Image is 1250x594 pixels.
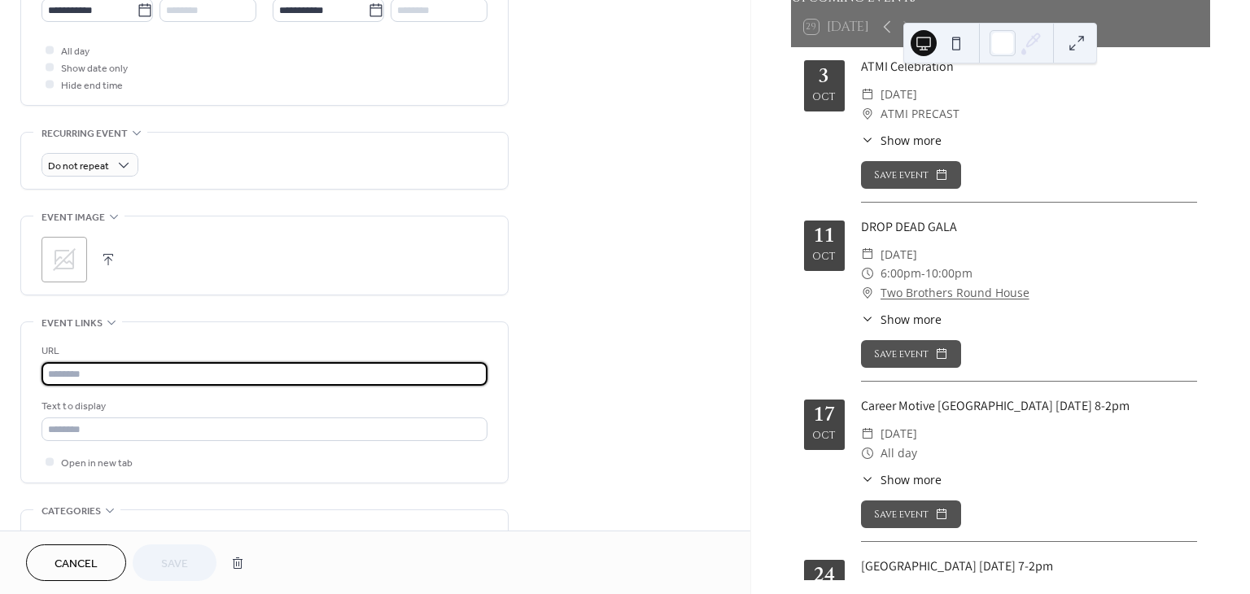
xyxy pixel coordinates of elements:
[921,264,925,283] span: -
[861,283,874,303] div: ​
[861,557,1197,576] div: [GEOGRAPHIC_DATA] [DATE] 7-2pm
[881,311,942,328] span: Show more
[42,503,101,520] span: Categories
[861,500,961,528] button: Save event
[861,161,961,189] button: Save event
[881,424,917,443] span: [DATE]
[42,343,484,360] div: URL
[48,157,109,176] span: Do not repeat
[861,443,874,463] div: ​
[881,245,917,264] span: [DATE]
[812,252,836,263] div: Oct
[861,104,874,124] div: ​
[861,85,874,104] div: ​
[819,69,829,90] div: 3
[61,60,128,77] span: Show date only
[861,340,961,368] button: Save event
[814,408,835,428] div: 17
[61,455,133,472] span: Open in new tab
[812,93,836,103] div: Oct
[881,85,917,104] span: [DATE]
[42,237,87,282] div: ;
[861,264,874,283] div: ​
[42,125,128,142] span: Recurring event
[861,132,874,149] div: ​
[861,245,874,264] div: ​
[861,424,874,443] div: ​
[881,471,942,488] span: Show more
[861,132,942,149] button: ​Show more
[61,43,90,60] span: All day
[881,104,959,124] span: ATMI PRECAST
[42,315,103,332] span: Event links
[925,264,972,283] span: 10:00pm
[861,217,1197,237] div: DROP DEAD GALA
[861,471,874,488] div: ​
[861,396,1197,416] div: Career Motive [GEOGRAPHIC_DATA] [DATE] 8-2pm
[42,398,484,415] div: Text to display
[861,311,874,328] div: ​
[881,283,1029,303] a: Two Brothers Round House
[881,132,942,149] span: Show more
[881,264,921,283] span: 6:00pm
[26,544,126,581] button: Cancel
[861,311,942,328] button: ​Show more
[814,229,835,249] div: 11
[55,556,98,573] span: Cancel
[812,431,836,442] div: Oct
[881,443,917,463] span: All day
[814,568,835,588] div: 24
[861,57,1197,76] div: ATMI Celebration
[42,209,105,226] span: Event image
[61,77,123,94] span: Hide end time
[861,471,942,488] button: ​Show more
